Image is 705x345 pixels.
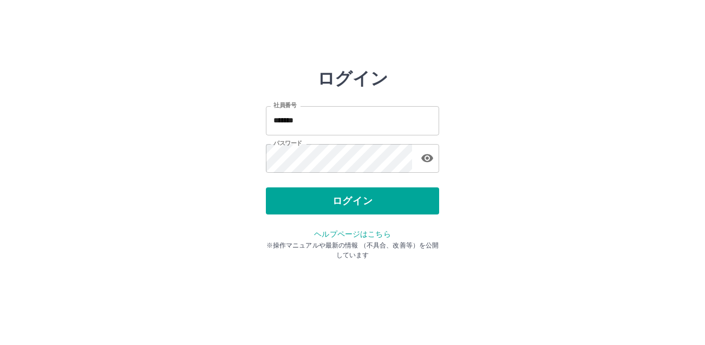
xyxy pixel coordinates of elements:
[266,240,439,260] p: ※操作マニュアルや最新の情報 （不具合、改善等）を公開しています
[314,230,390,238] a: ヘルプページはこちら
[266,187,439,214] button: ログイン
[273,101,296,109] label: 社員番号
[273,139,302,147] label: パスワード
[317,68,388,89] h2: ログイン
